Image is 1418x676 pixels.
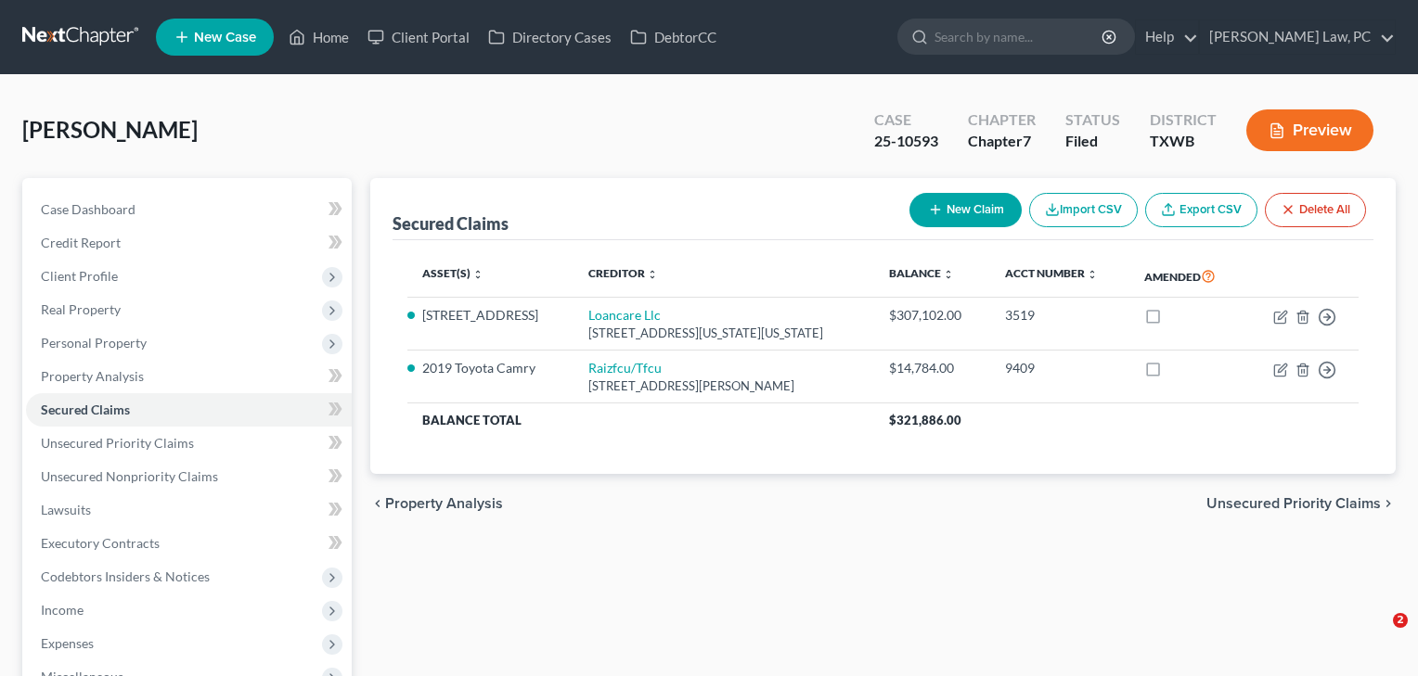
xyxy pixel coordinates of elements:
div: 9409 [1005,359,1115,377]
a: Executory Contracts [26,527,352,560]
div: 25-10593 [874,131,938,152]
input: Search by name... [935,19,1104,54]
a: Acct Number unfold_more [1005,266,1098,280]
span: [PERSON_NAME] [22,116,198,143]
a: Credit Report [26,226,352,260]
a: Property Analysis [26,360,352,393]
a: Raizfcu/Tfcu [588,360,662,376]
div: District [1150,109,1217,131]
button: Unsecured Priority Claims chevron_right [1206,496,1396,511]
span: Property Analysis [385,496,503,511]
a: Balance unfold_more [889,266,954,280]
a: Home [279,20,358,54]
span: 7 [1023,132,1031,149]
span: Unsecured Priority Claims [41,435,194,451]
span: Executory Contracts [41,535,160,551]
a: Client Portal [358,20,479,54]
span: Unsecured Nonpriority Claims [41,468,218,484]
a: Case Dashboard [26,193,352,226]
span: Lawsuits [41,502,91,517]
div: Filed [1065,131,1120,152]
span: Secured Claims [41,402,130,417]
span: Client Profile [41,268,118,284]
span: Income [41,602,84,618]
a: Lawsuits [26,493,352,527]
div: [STREET_ADDRESS][PERSON_NAME] [588,377,859,395]
a: DebtorCC [621,20,726,54]
span: 2 [1393,613,1408,628]
span: Property Analysis [41,368,144,384]
span: Personal Property [41,335,147,351]
span: Credit Report [41,235,121,250]
div: Secured Claims [393,212,509,235]
i: unfold_more [1087,269,1098,280]
span: Case Dashboard [41,201,135,217]
button: Import CSV [1029,193,1138,227]
a: Export CSV [1145,193,1257,227]
span: Codebtors Insiders & Notices [41,568,210,584]
span: New Case [194,31,256,45]
a: Secured Claims [26,393,352,427]
i: chevron_right [1381,496,1396,511]
span: Expenses [41,635,94,651]
span: $321,886.00 [889,413,961,427]
li: 2019 Toyota Camry [422,359,559,377]
a: Help [1136,20,1198,54]
a: Directory Cases [479,20,621,54]
div: [STREET_ADDRESS][US_STATE][US_STATE] [588,325,859,342]
button: Delete All [1265,193,1366,227]
div: TXWB [1150,131,1217,152]
div: 3519 [1005,306,1115,325]
div: $307,102.00 [889,306,975,325]
button: New Claim [909,193,1022,227]
th: Balance Total [407,403,874,437]
a: Unsecured Nonpriority Claims [26,460,352,493]
i: unfold_more [647,269,658,280]
iframe: Intercom live chat [1355,613,1399,657]
div: $14,784.00 [889,359,975,377]
i: unfold_more [472,269,483,280]
a: Asset(s) unfold_more [422,266,483,280]
a: Loancare Llc [588,307,661,323]
li: [STREET_ADDRESS] [422,306,559,325]
span: Real Property [41,301,121,317]
div: Status [1065,109,1120,131]
i: chevron_left [370,496,385,511]
div: Chapter [968,131,1036,152]
a: Creditor unfold_more [588,266,658,280]
a: [PERSON_NAME] Law, PC [1200,20,1395,54]
div: Case [874,109,938,131]
a: Unsecured Priority Claims [26,427,352,460]
th: Amended [1129,255,1244,298]
span: Unsecured Priority Claims [1206,496,1381,511]
button: chevron_left Property Analysis [370,496,503,511]
i: unfold_more [943,269,954,280]
div: Chapter [968,109,1036,131]
button: Preview [1246,109,1373,151]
